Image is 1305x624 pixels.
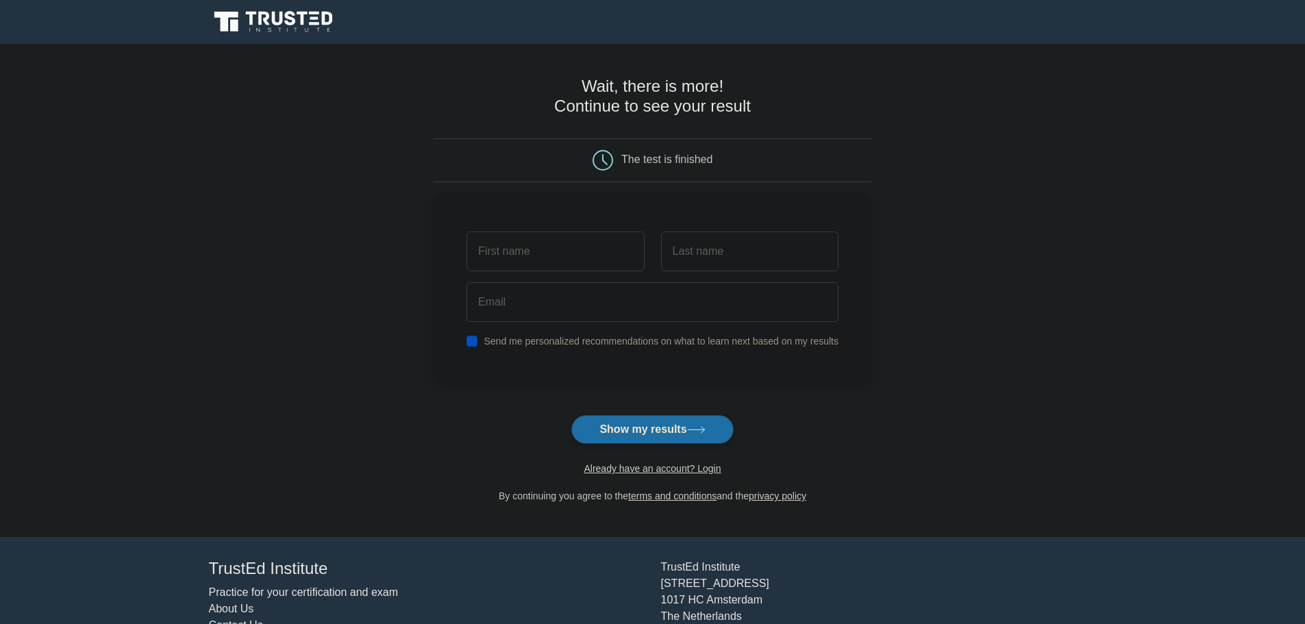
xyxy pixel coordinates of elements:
label: Send me personalized recommendations on what to learn next based on my results [484,336,838,347]
a: Already have an account? Login [584,463,721,474]
a: About Us [209,603,254,614]
div: The test is finished [621,153,712,165]
h4: TrustEd Institute [209,559,645,579]
input: First name [467,232,644,271]
input: Last name [661,232,838,271]
button: Show my results [571,415,733,444]
div: By continuing you agree to the and the [425,488,880,504]
h4: Wait, there is more! Continue to see your result [434,77,871,116]
a: privacy policy [749,490,806,501]
a: terms and conditions [628,490,717,501]
input: Email [467,282,838,322]
a: Practice for your certification and exam [209,586,399,598]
